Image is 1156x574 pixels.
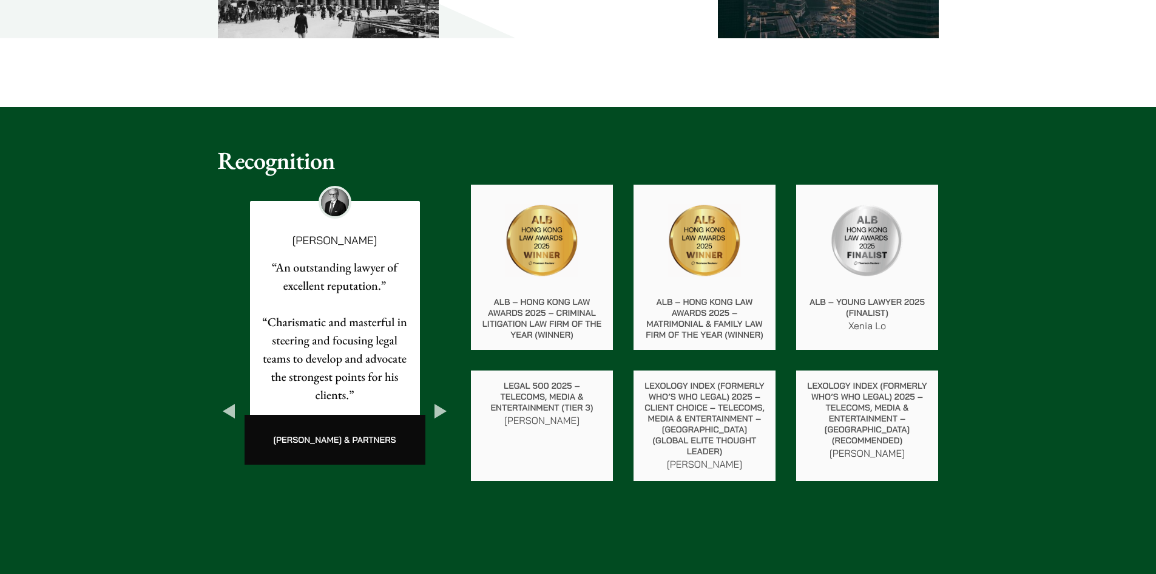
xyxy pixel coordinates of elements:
[269,235,401,246] p: [PERSON_NAME]
[218,146,939,175] h2: Recognition
[643,296,766,340] p: ALB – Hong Kong Law Awards 2025 – Matrimonial & Family Law Firm of the Year (Winner)
[430,400,451,422] button: Next
[481,413,603,428] p: [PERSON_NAME]
[260,313,410,404] p: “Charismatic and masterful in steering and focusing legal teams to develop and advocate the stron...
[643,457,766,471] p: [PERSON_NAME]
[806,318,928,333] p: Xenia Lo
[260,258,410,295] p: “An outstanding lawyer of excellent reputation.”
[481,380,603,413] p: Legal 500 2025 – Telecoms, Media & Entertainment (Tier 3)
[250,415,420,465] div: [PERSON_NAME] & Partners
[806,446,928,460] p: [PERSON_NAME]
[806,380,928,446] p: Lexology Index (formerly Who’s Who Legal) 2025 – Telecoms, Media & Entertainment – [GEOGRAPHIC_DA...
[643,380,766,457] p: Lexology Index (formerly Who’s Who Legal) 2025 – Client Choice – Telecoms, Media & Entertainment ...
[806,296,928,318] p: ALB – Young Lawyer 2025 (Finalist)
[218,400,240,422] button: Previous
[481,296,603,340] p: ALB – Hong Kong Law Awards 2025 – Criminal Litigation Law Firm of the Year (Winner)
